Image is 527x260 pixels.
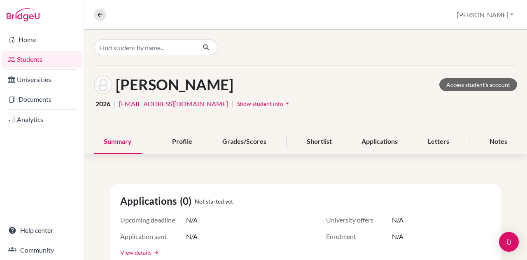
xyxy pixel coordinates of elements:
[480,130,517,154] div: Notes
[2,242,82,258] a: Community
[2,71,82,88] a: Universities
[119,99,228,109] a: [EMAIL_ADDRESS][DOMAIN_NAME]
[2,31,82,48] a: Home
[326,215,392,225] span: University offers
[418,130,459,154] div: Letters
[94,40,196,55] input: Find student by name...
[114,99,116,109] span: |
[120,248,152,257] a: View details
[2,222,82,239] a: Help center
[152,250,159,255] a: arrow_forward
[499,232,519,252] div: Open Intercom Messenger
[439,78,517,91] a: Access student's account
[2,111,82,128] a: Analytics
[237,97,292,110] button: Show student infoarrow_drop_down
[94,75,112,94] img: Athena Varde's avatar
[297,130,342,154] div: Shortlist
[326,232,392,241] span: Enrolment
[120,194,180,208] span: Applications
[120,232,186,241] span: Application sent
[94,130,142,154] div: Summary
[2,51,82,68] a: Students
[352,130,408,154] div: Applications
[180,194,195,208] span: (0)
[2,91,82,108] a: Documents
[162,130,202,154] div: Profile
[212,130,276,154] div: Grades/Scores
[186,215,198,225] span: N/A
[283,99,291,108] i: arrow_drop_down
[186,232,198,241] span: N/A
[195,197,233,206] span: Not started yet
[392,232,403,241] span: N/A
[120,215,186,225] span: Upcoming deadline
[231,99,233,109] span: |
[7,8,40,21] img: Bridge-U
[116,76,233,94] h1: [PERSON_NAME]
[392,215,403,225] span: N/A
[237,100,283,107] span: Show student info
[453,7,517,23] button: [PERSON_NAME]
[96,99,110,109] span: 2026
